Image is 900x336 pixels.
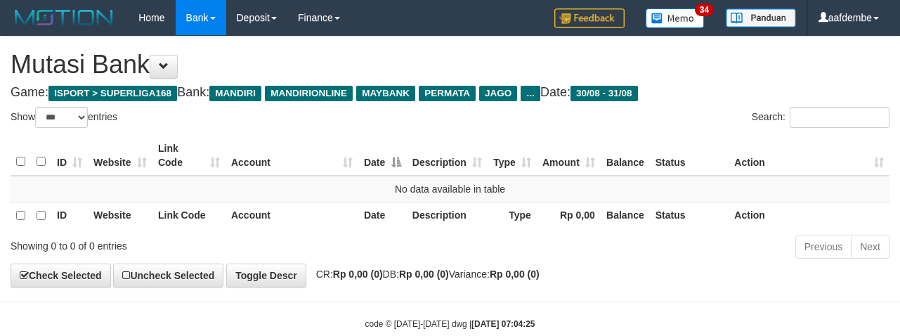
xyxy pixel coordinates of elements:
small: code © [DATE]-[DATE] dwg | [365,319,535,329]
th: Account: activate to sort column ascending [226,136,358,176]
span: 30/08 - 31/08 [570,86,638,101]
th: Account [226,202,358,229]
th: Amount: activate to sort column ascending [537,136,601,176]
th: ID [51,202,88,229]
strong: [DATE] 07:04:25 [471,319,535,329]
th: Status [650,202,729,229]
th: Description [407,202,488,229]
th: Type [488,202,537,229]
th: ID: activate to sort column ascending [51,136,88,176]
img: panduan.png [726,8,796,27]
img: Button%20Memo.svg [646,8,705,28]
th: Type: activate to sort column ascending [488,136,537,176]
th: Date: activate to sort column descending [358,136,407,176]
h1: Mutasi Bank [11,51,889,79]
a: Uncheck Selected [113,264,223,287]
span: MAYBANK [356,86,415,101]
th: Action: activate to sort column ascending [729,136,889,176]
span: MANDIRI [209,86,261,101]
select: Showentries [35,107,88,128]
span: CR: DB: Variance: [309,269,540,280]
h4: Game: Bank: Date: [11,86,889,100]
span: ISPORT > SUPERLIGA168 [48,86,177,101]
img: Feedback.jpg [554,8,625,28]
th: Action [729,202,889,229]
a: Check Selected [11,264,111,287]
th: Description: activate to sort column ascending [407,136,488,176]
strong: Rp 0,00 (0) [333,269,383,280]
span: PERMATA [419,86,476,101]
label: Show entries [11,107,117,128]
th: Rp 0,00 [537,202,601,229]
strong: Rp 0,00 (0) [490,269,540,280]
th: Balance [601,202,650,229]
th: Status [650,136,729,176]
a: Previous [795,235,852,259]
a: Toggle Descr [226,264,306,287]
a: Next [851,235,889,259]
img: MOTION_logo.png [11,7,117,28]
span: 34 [695,4,714,16]
th: Link Code: activate to sort column ascending [152,136,226,176]
th: Link Code [152,202,226,229]
span: ... [521,86,540,101]
td: No data available in table [11,176,889,202]
div: Showing 0 to 0 of 0 entries [11,233,365,253]
th: Website [88,202,152,229]
th: Date [358,202,407,229]
span: MANDIRIONLINE [265,86,353,101]
th: Website: activate to sort column ascending [88,136,152,176]
th: Balance [601,136,650,176]
strong: Rp 0,00 (0) [399,269,449,280]
span: JAGO [479,86,517,101]
input: Search: [790,107,889,128]
label: Search: [752,107,889,128]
